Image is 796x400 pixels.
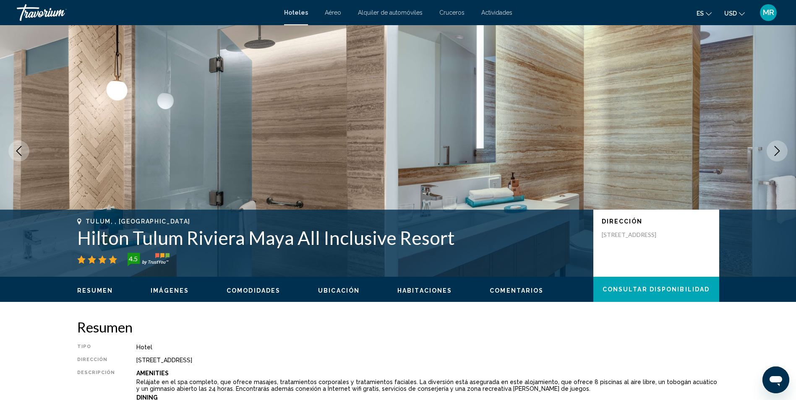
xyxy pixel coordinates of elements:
[358,9,423,16] a: Alquiler de automóviles
[77,287,113,294] button: Resumen
[77,227,585,249] h1: Hilton Tulum Riviera Maya All Inclusive Resort
[325,9,341,16] a: Aéreo
[86,218,191,225] span: Tulum, , [GEOGRAPHIC_DATA]
[77,357,115,364] div: Dirección
[136,344,719,351] div: Hotel
[284,9,308,16] a: Hoteles
[77,319,719,335] h2: Resumen
[17,4,276,21] a: Travorium
[602,218,711,225] p: Dirección
[763,8,774,17] span: MR
[490,287,543,294] span: Comentarios
[128,253,170,266] img: trustyou-badge-hor.svg
[151,287,189,294] span: Imágenes
[762,366,789,393] iframe: Button to launch messaging window
[318,287,360,294] button: Ubicación
[77,344,115,351] div: Tipo
[136,370,169,377] b: Amenities
[227,287,280,294] span: Comodidades
[593,277,719,302] button: Consultar disponibilidad
[8,140,29,161] button: Previous image
[724,10,737,17] span: USD
[151,287,189,294] button: Imágenes
[227,287,280,294] button: Comodidades
[697,10,704,17] span: es
[136,357,719,364] div: [STREET_ADDRESS]
[697,7,712,19] button: Change language
[767,140,788,161] button: Next image
[397,287,452,294] span: Habitaciones
[481,9,512,16] a: Actividades
[125,254,142,264] div: 4.5
[724,7,745,19] button: Change currency
[603,286,710,293] span: Consultar disponibilidad
[77,287,113,294] span: Resumen
[490,287,543,294] button: Comentarios
[602,231,669,239] p: [STREET_ADDRESS]
[136,379,719,392] p: Relájate en el spa completo, que ofrece masajes, tratamientos corporales y tratamientos faciales....
[397,287,452,294] button: Habitaciones
[318,287,360,294] span: Ubicación
[439,9,465,16] a: Cruceros
[757,4,779,21] button: User Menu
